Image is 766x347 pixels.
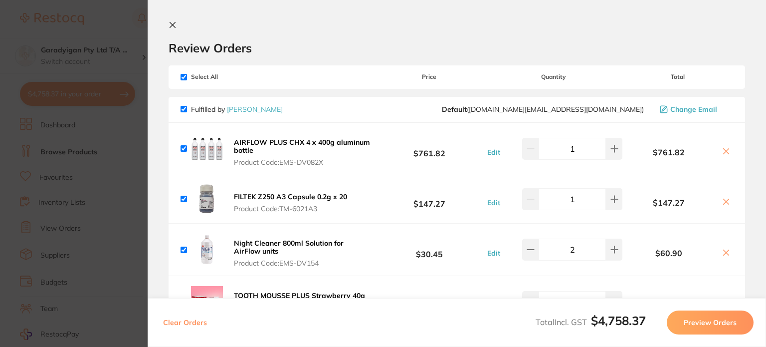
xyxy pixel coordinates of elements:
[667,311,754,335] button: Preview Orders
[234,192,347,201] b: FILTEK Z250 A3 Capsule 0.2g x 20
[231,192,350,213] button: FILTEK Z250 A3 Capsule 0.2g x 20 Product Code:TM-6021A3
[181,73,280,80] span: Select All
[374,293,485,312] b: $245.45
[670,105,717,113] span: Change Email
[622,198,715,207] b: $147.27
[191,286,223,318] img: NzM0ejdsbw
[484,198,503,207] button: Edit
[374,139,485,158] b: $761.82
[622,148,715,157] b: $761.82
[234,239,344,256] b: Night Cleaner 800ml Solution for AirFlow units
[234,158,371,166] span: Product Code: EMS-DV082X
[231,291,374,320] button: TOOTH MOUSSE PLUS Strawberry 40g Tube Box of 10 Product Code:GC-463340
[169,40,745,55] h2: Review Orders
[234,259,371,267] span: Product Code: EMS-DV154
[191,183,223,215] img: cmlyaXByZQ
[234,138,370,155] b: AIRFLOW PLUS CHX 4 x 400g aluminum bottle
[191,105,283,113] p: Fulfilled by
[234,291,365,308] b: TOOTH MOUSSE PLUS Strawberry 40g Tube Box of 10
[484,73,622,80] span: Quantity
[234,205,347,213] span: Product Code: TM-6021A3
[442,105,644,113] span: customer.care@henryschein.com.au
[374,241,485,259] b: $30.45
[191,234,223,266] img: cTd3b2w0eQ
[622,249,715,258] b: $60.90
[484,148,503,157] button: Edit
[231,138,374,167] button: AIRFLOW PLUS CHX 4 x 400g aluminum bottle Product Code:EMS-DV082X
[536,317,646,327] span: Total Incl. GST
[191,133,223,165] img: NjJqYzVsaQ
[657,105,733,114] button: Change Email
[484,249,503,258] button: Edit
[591,313,646,328] b: $4,758.37
[622,73,733,80] span: Total
[231,239,374,268] button: Night Cleaner 800ml Solution for AirFlow units Product Code:EMS-DV154
[374,73,485,80] span: Price
[442,105,467,114] b: Default
[227,105,283,114] a: [PERSON_NAME]
[160,311,210,335] button: Clear Orders
[374,190,485,209] b: $147.27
